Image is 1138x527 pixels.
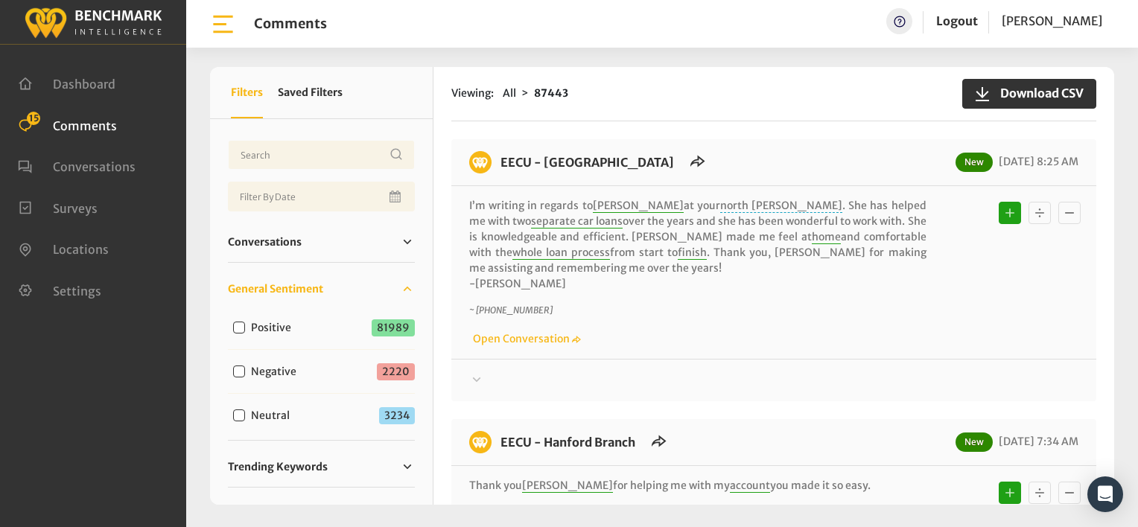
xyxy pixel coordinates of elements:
a: Locations [18,240,109,255]
a: Logout [936,13,978,28]
span: New [956,153,993,172]
span: Settings [53,283,101,298]
div: Basic example [995,478,1084,508]
span: account [730,479,770,493]
span: [PERSON_NAME] [593,199,684,213]
span: General Sentiment [228,281,323,297]
span: [PERSON_NAME] [1002,13,1102,28]
span: 81989 [372,319,415,336]
button: Saved Filters [278,67,343,118]
span: Conversations [228,234,302,250]
span: Trending Keywords [228,459,328,475]
a: Settings [18,282,101,297]
span: Download CSV [991,84,1084,102]
div: Open Intercom Messenger [1087,476,1123,512]
span: 15 [27,112,40,125]
span: All [503,86,516,100]
label: Negative [246,364,308,380]
span: [DATE] 8:25 AM [995,155,1078,168]
span: [DATE] 7:34 AM [995,435,1078,448]
span: New [956,432,993,452]
a: Logout [936,8,978,34]
a: Dashboard [18,75,115,90]
span: whole loan process [512,246,610,260]
span: [PERSON_NAME] [522,479,613,493]
a: Open Conversation [469,332,581,345]
span: finish [678,246,707,260]
span: separate car loans [531,214,623,229]
p: I’m writing in regards to at your . She has helped me with two over the years and she has been wo... [469,198,926,292]
span: Surveys [53,200,98,215]
a: General Sentiment [228,278,415,300]
strong: 87443 [534,86,568,100]
label: Neutral [246,408,302,424]
img: bar [210,11,236,37]
input: Neutral [233,409,245,421]
span: Conversations [53,159,136,174]
a: EECU - Hanford Branch [500,435,635,450]
img: benchmark [469,151,492,173]
button: Download CSV [962,79,1096,109]
div: Basic example [995,198,1084,228]
span: Viewing: [451,86,494,101]
p: Thank you for helping me with my you made it so easy. [469,478,926,494]
input: Negative [233,365,245,377]
a: [PERSON_NAME] [1002,8,1102,34]
input: Positive [233,322,245,333]
a: Trending Keywords [228,456,415,478]
img: benchmark [469,431,492,453]
span: north [PERSON_NAME] [720,199,842,213]
a: Comments 15 [18,117,117,132]
a: Conversations [18,158,136,173]
a: Location [228,502,415,525]
h6: EECU - Hanford Branch [492,431,644,453]
input: Username [228,140,415,170]
i: ~ [PHONE_NUMBER] [469,304,553,316]
span: 3234 [379,407,415,424]
span: Comments [53,118,117,132]
input: Date range input field [228,182,415,211]
h1: Comments [254,16,327,32]
button: Filters [231,67,263,118]
a: EECU - [GEOGRAPHIC_DATA] [500,155,674,170]
h6: EECU - Clovis North Branch [492,151,683,173]
span: Locations [53,242,109,257]
a: Conversations [228,231,415,253]
label: Positive [246,320,303,336]
span: home [812,230,841,244]
button: Open Calendar [387,182,406,211]
span: Dashboard [53,77,115,92]
a: Surveys [18,199,98,214]
span: 2220 [377,363,415,380]
img: benchmark [24,4,162,40]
